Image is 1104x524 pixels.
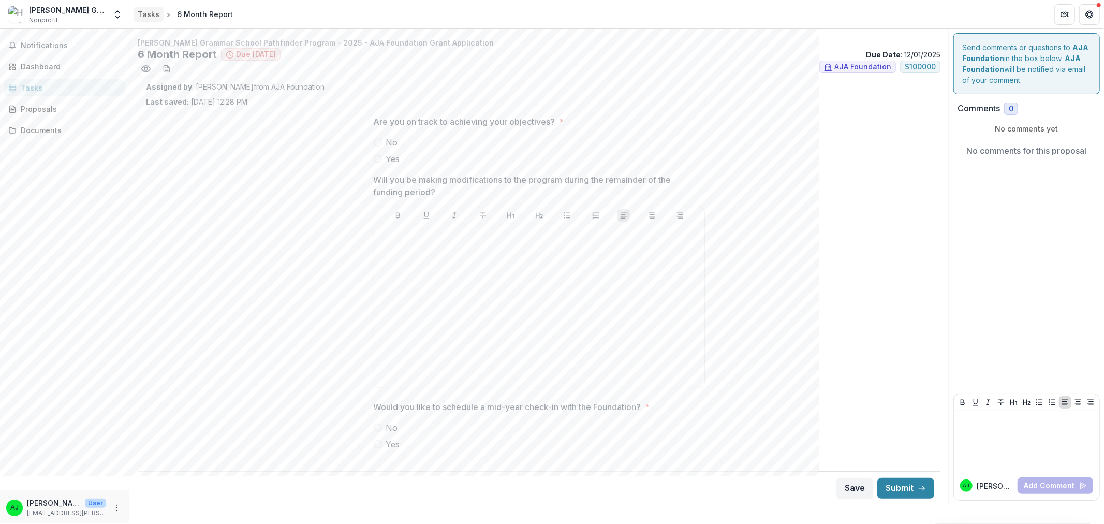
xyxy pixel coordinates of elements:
[21,41,121,50] span: Notifications
[27,508,106,518] p: [EMAIL_ADDRESS][PERSON_NAME][DOMAIN_NAME]
[1046,396,1058,409] button: Ordered List
[1033,396,1046,409] button: Bullet List
[177,9,233,20] div: 6 Month Report
[392,209,404,222] button: Bold
[834,63,891,71] span: AJA Foundation
[4,122,125,139] a: Documents
[386,153,400,165] span: Yes
[386,136,398,149] span: No
[905,63,936,71] span: $ 100000
[977,481,1013,491] p: [PERSON_NAME]
[505,209,517,222] button: Heading 1
[969,396,982,409] button: Underline
[374,173,699,198] p: Will you be making modifications to the program during the remainder of the funding period?
[374,115,555,128] p: Are you on track to achieving your objectives?
[617,209,630,222] button: Align Left
[967,144,1087,157] p: No comments for this proposal
[8,6,25,23] img: Hopkins Grammar School Pathfinder Program
[4,37,125,54] button: Notifications
[1008,396,1020,409] button: Heading 1
[21,61,116,72] div: Dashboard
[374,401,641,413] p: Would you like to schedule a mid-year check-in with the Foundation?
[138,37,940,48] p: [PERSON_NAME] Grammar School Pathfinder Program - 2025 - AJA Foundation Grant Application
[963,483,970,488] div: Anabelle Marty Jose
[956,396,969,409] button: Bold
[995,396,1007,409] button: Strike
[982,396,994,409] button: Italicize
[134,7,237,22] nav: breadcrumb
[1018,477,1093,494] button: Add Comment
[1021,396,1033,409] button: Heading 2
[674,209,686,222] button: Align Right
[866,50,901,59] strong: Due Date
[420,209,433,222] button: Underline
[877,478,934,499] button: Submit
[146,97,189,106] strong: Last saved:
[158,61,175,77] button: download-word-button
[138,61,154,77] button: Preview 6ff8bcf9-af9e-424e-87de-a2d96a3984e9.pdf
[646,209,658,222] button: Align Center
[146,96,247,107] p: [DATE] 12:28 PM
[1054,4,1075,25] button: Partners
[1009,105,1013,113] span: 0
[958,123,1096,134] p: No comments yet
[1072,396,1084,409] button: Align Center
[477,209,489,222] button: Strike
[386,421,398,434] span: No
[10,504,19,511] div: Anabelle Marty Jose
[953,33,1100,94] div: Send comments or questions to in the box below. will be notified via email of your comment.
[138,48,217,61] h2: 6 Month Report
[21,104,116,114] div: Proposals
[110,4,125,25] button: Open entity switcher
[85,499,106,508] p: User
[146,81,932,92] p: : [PERSON_NAME] from AJA Foundation
[4,79,125,96] a: Tasks
[958,104,1000,113] h2: Comments
[138,9,159,20] div: Tasks
[1059,396,1071,409] button: Align Left
[27,498,81,508] p: [PERSON_NAME] [PERSON_NAME]
[836,478,873,499] button: Save
[1084,396,1097,409] button: Align Right
[110,502,123,514] button: More
[4,58,125,75] a: Dashboard
[448,209,461,222] button: Italicize
[236,50,276,59] span: Due [DATE]
[386,438,400,450] span: Yes
[21,125,116,136] div: Documents
[29,5,106,16] div: [PERSON_NAME] Grammar School Pathfinder Program
[533,209,546,222] button: Heading 2
[590,209,602,222] button: Ordered List
[21,82,116,93] div: Tasks
[4,100,125,118] a: Proposals
[134,7,164,22] a: Tasks
[866,49,940,60] p: : 12/01/2025
[29,16,58,25] span: Nonprofit
[146,82,192,91] strong: Assigned by
[1079,4,1100,25] button: Get Help
[561,209,573,222] button: Bullet List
